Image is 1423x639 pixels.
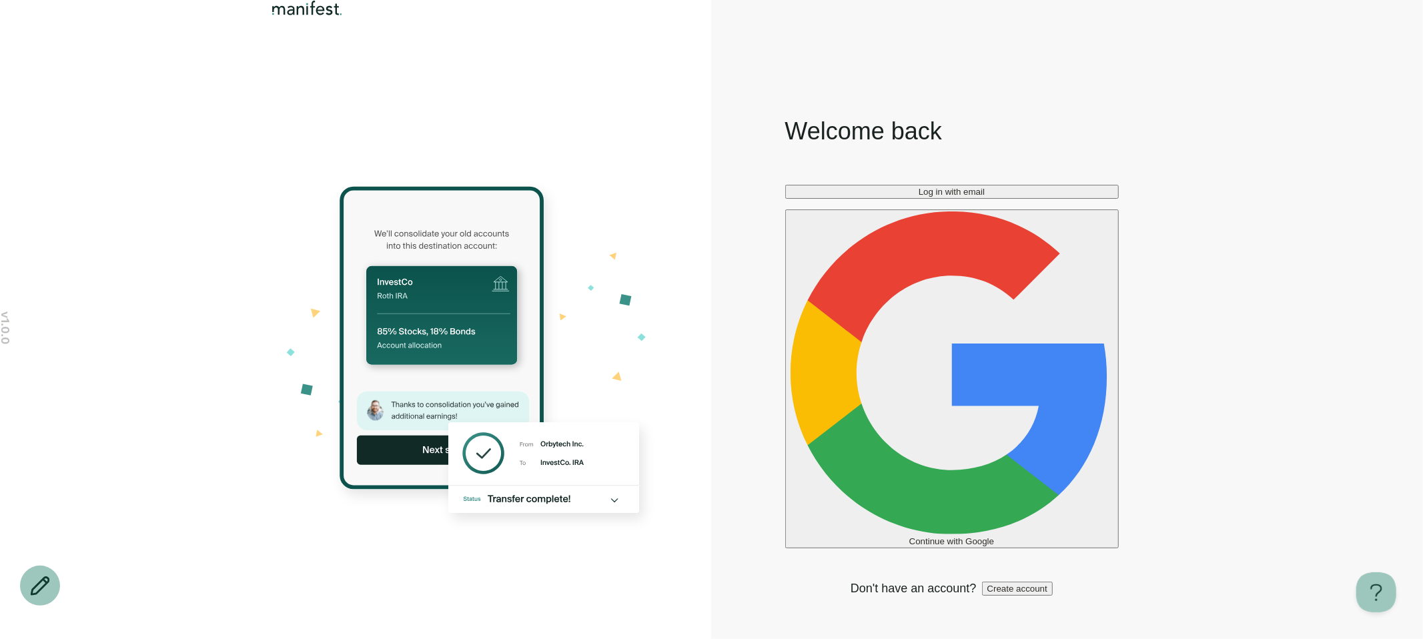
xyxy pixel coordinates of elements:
button: Continue with Google [785,209,1119,548]
span: Create account [987,584,1047,594]
span: Log in with email [919,187,985,197]
button: Log in with email [785,185,1119,199]
span: Continue with Google [909,536,994,546]
h1: Welcome back [785,115,942,147]
span: Don't have an account? [851,580,977,596]
iframe: Toggle Customer Support [1356,572,1396,612]
button: Create account [982,582,1053,596]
